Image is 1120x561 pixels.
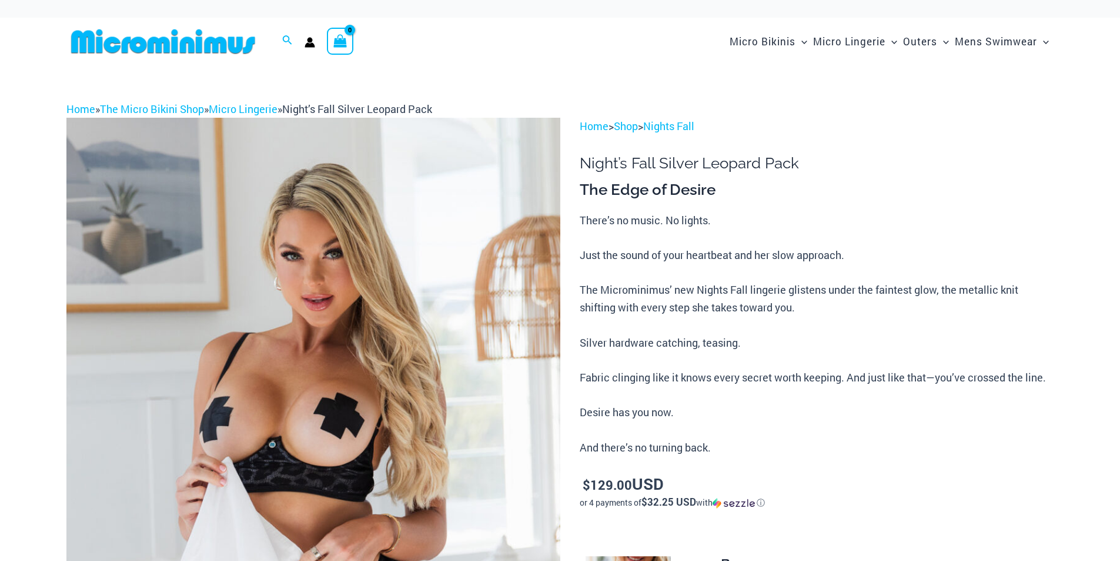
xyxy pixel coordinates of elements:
a: Mens SwimwearMenu ToggleMenu Toggle [952,24,1052,59]
a: Shop [614,119,638,133]
span: Mens Swimwear [955,26,1037,57]
img: MM SHOP LOGO FLAT [66,28,260,55]
bdi: 129.00 [583,476,632,493]
span: » » » [66,102,432,116]
span: Menu Toggle [937,26,949,57]
p: There’s no music. No lights. Just the sound of your heartbeat and her slow approach. The Micromin... [580,212,1054,457]
a: Home [66,102,95,116]
span: Outers [903,26,937,57]
span: Micro Bikinis [730,26,795,57]
span: Menu Toggle [885,26,897,57]
p: USD [580,475,1054,494]
h3: The Edge of Desire [580,180,1054,200]
span: Night’s Fall Silver Leopard Pack [282,102,432,116]
a: Search icon link [282,34,293,49]
a: Home [580,119,609,133]
h1: Night’s Fall Silver Leopard Pack [580,154,1054,172]
a: Account icon link [305,37,315,48]
a: Micro LingerieMenu ToggleMenu Toggle [810,24,900,59]
a: Micro BikinisMenu ToggleMenu Toggle [727,24,810,59]
span: $32.25 USD [641,495,696,509]
span: Micro Lingerie [813,26,885,57]
a: View Shopping Cart, empty [327,28,354,55]
span: $ [583,476,590,493]
nav: Site Navigation [725,22,1054,61]
span: Menu Toggle [795,26,807,57]
a: Micro Lingerie [209,102,278,116]
p: > > [580,118,1054,135]
img: Sezzle [713,498,755,509]
span: Menu Toggle [1037,26,1049,57]
a: Nights Fall [643,119,694,133]
div: or 4 payments of$32.25 USDwithSezzle Click to learn more about Sezzle [580,497,1054,509]
div: or 4 payments of with [580,497,1054,509]
a: The Micro Bikini Shop [100,102,204,116]
a: OutersMenu ToggleMenu Toggle [900,24,952,59]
